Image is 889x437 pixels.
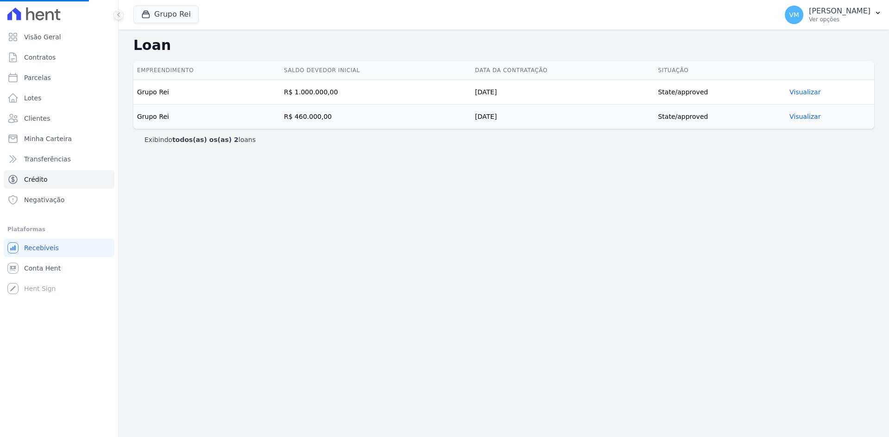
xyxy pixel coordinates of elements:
td: [DATE] [471,80,654,105]
h2: Loan [133,37,874,54]
p: [PERSON_NAME] [809,6,870,16]
span: Minha Carteira [24,134,72,143]
a: Visão Geral [4,28,114,46]
span: Contratos [24,53,56,62]
td: State/approved [654,105,786,129]
a: Visualizar [789,113,820,120]
span: Visão Geral [24,32,61,42]
td: Grupo Rei [133,80,280,105]
th: Data da contratação [471,61,654,80]
a: Conta Hent [4,259,114,277]
td: State/approved [654,80,786,105]
a: Negativação [4,191,114,209]
p: Ver opções [809,16,870,23]
span: Crédito [24,175,48,184]
td: [DATE] [471,105,654,129]
span: Parcelas [24,73,51,82]
span: VM [789,12,799,18]
p: Exibindo loans [144,135,256,144]
a: Crédito [4,170,114,189]
a: Recebíveis [4,239,114,257]
button: Grupo Rei [133,6,199,23]
a: Minha Carteira [4,129,114,148]
b: todos(as) os(as) 2 [172,136,238,143]
a: Contratos [4,48,114,67]
span: Recebíveis [24,243,59,252]
button: VM [PERSON_NAME] Ver opções [777,2,889,28]
a: Clientes [4,109,114,128]
td: R$ 1.000.000,00 [280,80,471,105]
a: Visualizar [789,88,820,96]
span: Negativação [24,195,65,204]
th: Situação [654,61,786,80]
th: Empreendimento [133,61,280,80]
span: Conta Hent [24,264,61,273]
span: Transferências [24,154,71,164]
th: Saldo devedor inicial [280,61,471,80]
a: Lotes [4,89,114,107]
a: Transferências [4,150,114,168]
span: Lotes [24,93,42,103]
span: Clientes [24,114,50,123]
div: Plataformas [7,224,111,235]
td: Grupo Rei [133,105,280,129]
a: Parcelas [4,68,114,87]
td: R$ 460.000,00 [280,105,471,129]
